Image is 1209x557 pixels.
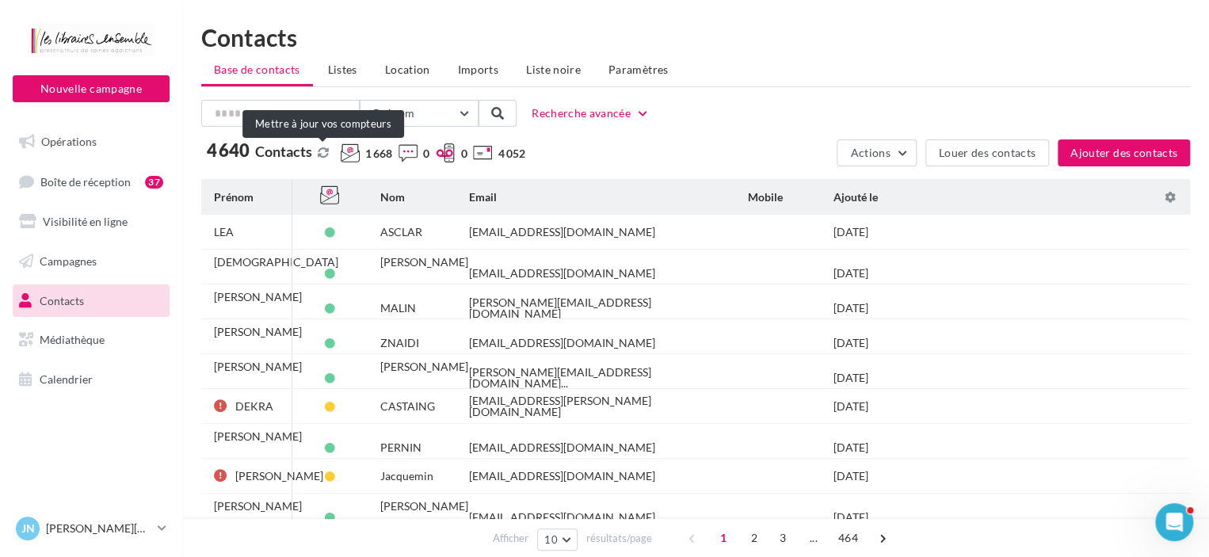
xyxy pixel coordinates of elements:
div: [DATE] [833,338,868,349]
div: DEKRA [235,401,273,412]
span: Afficher [493,531,528,546]
span: 4 640 [207,142,250,159]
p: [PERSON_NAME][DATE] [46,521,151,536]
a: Médiathèque [10,323,173,357]
div: [EMAIL_ADDRESS][DOMAIN_NAME] [469,338,655,349]
span: Boîte de réception [40,174,131,188]
button: Actions [837,139,916,166]
span: résultats/page [586,531,652,546]
span: Actions [850,146,890,159]
div: LEA [214,227,234,238]
span: Imports [458,63,498,76]
span: Listes [328,63,357,76]
div: 37 [145,176,163,189]
span: 3 [770,525,795,551]
span: Médiathèque [40,333,105,346]
div: [DATE] [833,442,868,453]
div: CASTAING [380,401,435,412]
h1: Contacts [201,25,1190,49]
div: [PERSON_NAME] [380,257,468,268]
a: JN [PERSON_NAME][DATE] [13,513,170,544]
button: Recherche avancée [525,104,656,123]
div: Jacquemin [380,471,433,482]
span: JN [21,521,35,536]
div: [PERSON_NAME] [214,361,302,372]
span: Campagnes [40,254,97,268]
div: Mettre à jour vos compteurs [242,110,404,138]
a: Boîte de réception37 [10,165,173,199]
span: Opérations [41,135,97,148]
div: [DEMOGRAPHIC_DATA] [214,257,338,268]
button: Ajouter des contacts [1058,139,1190,166]
span: Mobile [748,190,783,204]
div: ZNAIDI [380,338,419,349]
iframe: Intercom live chat [1155,503,1193,541]
div: [PERSON_NAME] [214,292,302,303]
span: 0 [423,146,429,162]
div: [DATE] [833,401,868,412]
span: Contacts [255,143,312,160]
div: [DATE] [833,512,868,523]
div: [DATE] [833,372,868,383]
a: Visibilité en ligne [10,205,173,238]
div: [EMAIL_ADDRESS][DOMAIN_NAME] [469,227,655,238]
span: 1 668 [365,146,392,162]
div: MALIN [380,303,416,314]
a: Contacts [10,284,173,318]
div: ASCLAR [380,227,422,238]
div: [EMAIL_ADDRESS][DOMAIN_NAME] [469,471,655,482]
div: [EMAIL_ADDRESS][PERSON_NAME][DOMAIN_NAME] [469,395,723,418]
div: [PERSON_NAME] [235,471,323,482]
span: Location [385,63,430,76]
button: Louer des contacts [925,139,1049,166]
span: 10 [544,533,558,546]
a: Campagnes [10,245,173,278]
a: Opérations [10,125,173,158]
div: [PERSON_NAME][EMAIL_ADDRESS][DOMAIN_NAME] [469,297,723,319]
span: 1 [711,525,736,551]
div: [PERSON_NAME] [380,361,468,372]
div: PERNIN [380,442,421,453]
div: [DATE] [833,471,868,482]
button: Prénom [360,100,479,127]
div: [PERSON_NAME] [214,326,302,338]
span: Email [469,190,497,204]
div: [EMAIL_ADDRESS][DOMAIN_NAME] [469,442,655,453]
button: Nouvelle campagne [13,75,170,102]
button: 10 [537,528,578,551]
span: Visibilité en ligne [43,215,128,228]
span: Calendrier [40,372,93,386]
span: 464 [832,525,864,551]
span: 4 052 [498,146,524,162]
div: [DATE] [833,268,868,279]
div: [PERSON_NAME] [214,501,302,512]
span: Nom [380,190,405,204]
a: Calendrier [10,363,173,396]
div: [EMAIL_ADDRESS][DOMAIN_NAME] [469,512,655,523]
span: [PERSON_NAME][EMAIL_ADDRESS][DOMAIN_NAME]... [469,367,723,389]
span: Contacts [40,293,84,307]
span: Paramètres [608,63,669,76]
span: 2 [742,525,767,551]
span: Ajouté le [833,190,878,204]
div: [PERSON_NAME] [380,501,468,512]
div: [EMAIL_ADDRESS][DOMAIN_NAME] [469,268,655,279]
span: Liste noire [526,63,581,76]
div: [PERSON_NAME] [214,431,302,442]
span: Prénom [214,190,254,204]
span: 0 [460,146,467,162]
span: ... [801,525,826,551]
span: Prénom [373,106,414,120]
div: [DATE] [833,227,868,238]
div: [DATE] [833,303,868,314]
